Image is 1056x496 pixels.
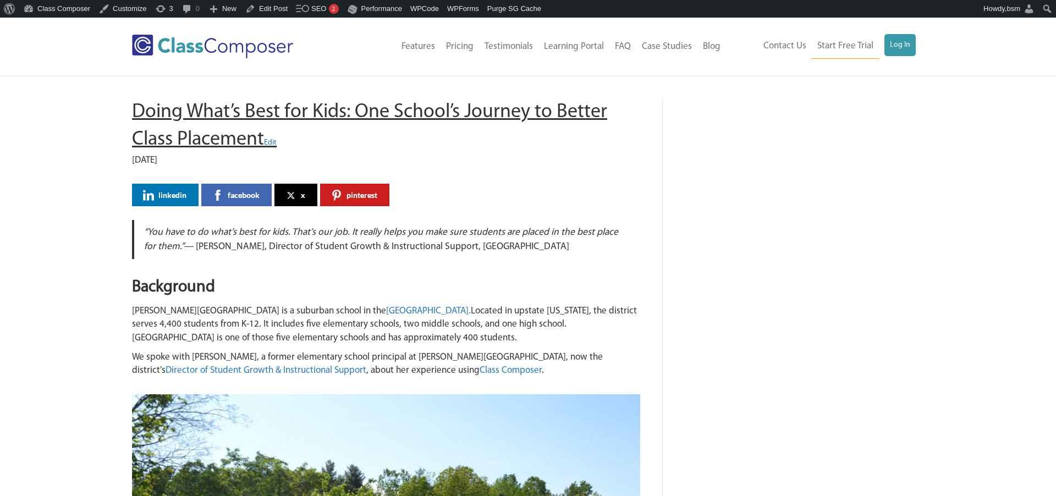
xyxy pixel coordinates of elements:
[274,184,317,206] a: x
[132,98,640,154] h1: Doing What’s Best for Kids: One School’s Journey to Better Class Placement
[697,35,726,59] a: Blog
[132,305,640,345] p: [PERSON_NAME][GEOGRAPHIC_DATA] is a suburban school in the Located in upstate [US_STATE], the dis...
[386,306,471,316] a: [GEOGRAPHIC_DATA].
[441,35,479,59] a: Pricing
[144,228,618,251] em: “You have to do what’s best for kids. That’s our job. It really helps you make sure students are ...
[396,35,441,59] a: Features
[480,366,542,375] a: Class Composer
[884,34,916,56] a: Log In
[320,184,389,206] a: pinterest
[132,184,199,206] a: linkedin
[338,35,726,59] nav: Header Menu
[132,351,640,378] p: We spoke with [PERSON_NAME], a former elementary school principal at [PERSON_NAME][GEOGRAPHIC_DAT...
[812,34,879,59] a: Start Free Trial
[758,34,812,58] a: Contact Us
[329,4,339,14] div: 2
[201,184,272,206] a: facebook
[264,139,277,147] a: Edit
[609,35,636,59] a: FAQ
[132,279,215,296] strong: Background
[132,156,157,165] span: [DATE]
[636,35,697,59] a: Case Studies
[479,35,538,59] a: Testimonials
[1007,4,1020,13] span: bsm
[132,35,293,58] img: Class Composer
[538,35,609,59] a: Learning Portal
[726,34,916,59] nav: Header Menu
[144,225,630,253] p: — [PERSON_NAME], Director of Student Growth & Instructional Support, [GEOGRAPHIC_DATA]
[166,366,366,375] a: Director of Student Growth & Instructional Support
